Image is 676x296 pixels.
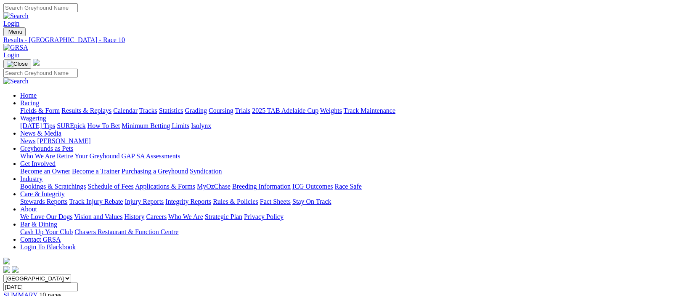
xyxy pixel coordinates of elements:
[165,198,211,205] a: Integrity Reports
[57,122,85,129] a: SUREpick
[20,236,61,243] a: Contact GRSA
[20,152,55,160] a: Who We Are
[20,122,673,130] div: Wagering
[20,160,56,167] a: Get Involved
[334,183,361,190] a: Race Safe
[74,228,178,235] a: Chasers Restaurant & Function Centre
[20,198,673,205] div: Care & Integrity
[20,243,76,251] a: Login To Blackbook
[20,122,55,129] a: [DATE] Tips
[146,213,167,220] a: Careers
[205,213,242,220] a: Strategic Plan
[87,183,133,190] a: Schedule of Fees
[213,198,258,205] a: Rules & Policies
[20,175,42,182] a: Industry
[3,51,19,59] a: Login
[344,107,395,114] a: Track Maintenance
[292,183,333,190] a: ICG Outcomes
[74,213,122,220] a: Vision and Values
[190,168,222,175] a: Syndication
[20,92,37,99] a: Home
[8,29,22,35] span: Menu
[3,77,29,85] img: Search
[3,3,78,12] input: Search
[87,122,120,129] a: How To Bet
[191,122,211,129] a: Isolynx
[185,107,207,114] a: Grading
[252,107,318,114] a: 2025 TAB Adelaide Cup
[122,122,189,129] a: Minimum Betting Limits
[20,107,673,115] div: Racing
[20,152,673,160] div: Greyhounds as Pets
[124,213,144,220] a: History
[20,145,73,152] a: Greyhounds as Pets
[3,69,78,77] input: Search
[20,115,46,122] a: Wagering
[37,137,90,144] a: [PERSON_NAME]
[61,107,111,114] a: Results & Replays
[3,20,19,27] a: Login
[320,107,342,114] a: Weights
[12,266,19,273] img: twitter.svg
[20,183,673,190] div: Industry
[244,213,284,220] a: Privacy Policy
[3,44,28,51] img: GRSA
[113,107,138,114] a: Calendar
[3,283,78,291] input: Select date
[3,27,26,36] button: Toggle navigation
[3,12,29,20] img: Search
[20,213,673,221] div: About
[139,107,157,114] a: Tracks
[3,59,31,69] button: Toggle navigation
[125,198,164,205] a: Injury Reports
[20,107,60,114] a: Fields & Form
[20,228,673,236] div: Bar & Dining
[72,168,120,175] a: Become a Trainer
[122,152,180,160] a: GAP SA Assessments
[20,213,72,220] a: We Love Our Dogs
[20,228,73,235] a: Cash Up Your Club
[57,152,120,160] a: Retire Your Greyhound
[20,221,57,228] a: Bar & Dining
[260,198,291,205] a: Fact Sheets
[20,168,673,175] div: Get Involved
[20,130,61,137] a: News & Media
[122,168,188,175] a: Purchasing a Greyhound
[20,137,35,144] a: News
[20,168,70,175] a: Become an Owner
[135,183,195,190] a: Applications & Forms
[20,183,86,190] a: Bookings & Scratchings
[7,61,28,67] img: Close
[20,99,39,107] a: Racing
[20,137,673,145] div: News & Media
[20,205,37,213] a: About
[209,107,233,114] a: Coursing
[168,213,203,220] a: Who We Are
[20,190,65,197] a: Care & Integrity
[159,107,183,114] a: Statistics
[292,198,331,205] a: Stay On Track
[33,59,40,66] img: logo-grsa-white.png
[20,198,67,205] a: Stewards Reports
[3,258,10,264] img: logo-grsa-white.png
[3,36,673,44] a: Results - [GEOGRAPHIC_DATA] - Race 10
[235,107,250,114] a: Trials
[197,183,231,190] a: MyOzChase
[232,183,291,190] a: Breeding Information
[69,198,123,205] a: Track Injury Rebate
[3,266,10,273] img: facebook.svg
